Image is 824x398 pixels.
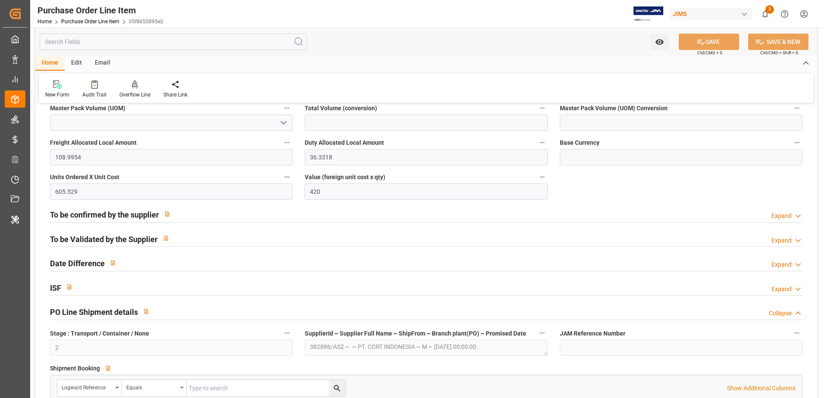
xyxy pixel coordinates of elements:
span: Shipment Booking [50,364,100,373]
h2: ISF [50,282,61,294]
span: JAM Reference Number [560,329,625,338]
button: Duty Allocated Local Amount [537,137,548,148]
span: Stage : Transport / Container / None [50,329,149,338]
div: Expand [771,260,792,269]
div: Audit Trail [82,91,106,99]
div: Expand [771,211,792,221]
button: JAM Reference Number [791,327,802,339]
span: 2 [765,5,774,14]
button: Total Volume (conversion) [537,103,548,114]
span: Value (foreign unit cost x qty) [305,173,385,182]
button: JIMS [669,6,755,22]
textarea: 382886/AS2 ~ ~ PT. CORT INDONESIA ~ M ~ [DATE] 00:00:00 [305,339,547,356]
h2: To be confirmed by the supplier [50,209,159,221]
img: Exertis%20JAM%20-%20Email%20Logo.jpg_1722504956.jpg [634,6,663,22]
div: Logward Reference [62,382,112,392]
input: Type to search [187,380,345,396]
div: Home [35,56,65,71]
div: Purchase Order Line Item [37,4,163,17]
a: Home [37,19,52,25]
div: Overflow Line [119,91,150,99]
div: Expand [771,236,792,245]
button: View description [61,279,78,295]
span: Ctrl/CMD + Shift + S [760,50,798,56]
button: open menu [122,380,187,396]
button: Value (foreign unit cost x qty) [537,171,548,183]
button: SupplierId ~ Supplier Full Name ~ ShipFrom ~ Branch plant(PO) ~ Promised Date [537,327,548,339]
a: Purchase Order Line Item [61,19,119,25]
button: Units Ordered X Unit Cost [281,171,293,183]
div: Expand [771,285,792,294]
button: Master Pack Volume (UOM) [281,103,293,114]
div: Email [88,56,117,71]
h2: PO Line Shipment details [50,306,138,318]
span: Master Pack Volume (UOM) Conversion [560,104,668,113]
div: Equals [126,382,177,392]
button: open menu [277,116,290,130]
button: Master Pack Volume (UOM) Conversion [791,103,802,114]
span: Base Currency [560,138,599,147]
p: Show Additional Columns [727,384,796,393]
button: search button [329,380,345,396]
span: Freight Allocated Local Amount [50,138,137,147]
button: View description [138,303,154,320]
span: Total Volume (conversion) [305,104,377,113]
h2: Date Difference [50,258,105,269]
div: Share Link [163,91,187,99]
div: New Form [45,91,69,99]
span: Master Pack Volume (UOM) [50,104,125,113]
button: open menu [651,34,668,50]
span: Duty Allocated Local Amount [305,138,384,147]
button: View description [105,255,121,271]
div: Collapse [769,309,792,318]
span: Units Ordered X Unit Cost [50,173,119,182]
h2: To be Validated by the Supplier [50,233,158,245]
button: View description [158,230,174,246]
button: Base Currency [791,137,802,148]
span: Ctrl/CMD + S [697,50,722,56]
button: Help Center [775,4,794,24]
button: Freight Allocated Local Amount [281,137,293,148]
button: open menu [57,380,122,396]
button: Stage : Transport / Container / None [281,327,293,339]
div: JIMS [669,8,752,20]
div: Edit [65,56,88,71]
button: SAVE [679,34,739,50]
button: show 2 new notifications [755,4,775,24]
input: Search Fields [40,34,307,50]
button: SAVE & NEW [748,34,808,50]
span: SupplierId ~ Supplier Full Name ~ ShipFrom ~ Branch plant(PO) ~ Promised Date [305,329,526,338]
